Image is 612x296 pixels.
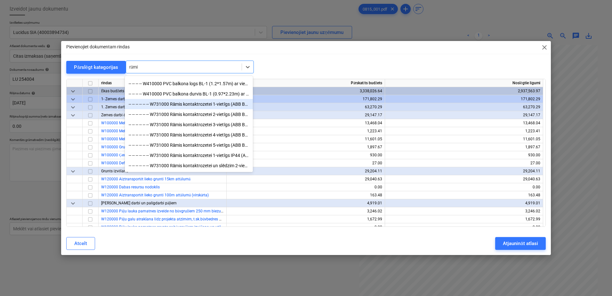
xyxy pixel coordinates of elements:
div: -- -- -- -- W410000 PVC balkona durvis BL-1 (0.97*2.23m) ar slieksni, rāmis tonēts ārpusē, iekšpu... [125,89,253,99]
div: 63,270.29 [388,103,540,111]
div: -- -- -- -- -- -- W731000 Rāmis kontaktrozetei 1-vietīgs (ABB Basic 55), [125,99,253,109]
div: 1,223.41 [388,127,540,135]
div: -- -- -- -- -- -- W731000 Rāmis kontaktrozetei 5-vietīgs (ABB Basic 55), [125,140,253,150]
a: W120000 Dabas resursu nodoklis [101,185,160,189]
div: Pārslēgt kategorijas [74,63,118,71]
div: Atcelt [74,239,87,248]
span: keyboard_arrow_down [69,111,77,119]
p: Pievienojiet dokumentam rindas [66,44,130,50]
div: 1,672.99 [388,215,540,223]
div: 3,338,026.64 [229,87,382,95]
div: 11,601.05 [388,135,540,143]
div: rindas [99,79,227,87]
a: W100000 Ģeodēziskā uzmērīšana, dokumentu noformēšana [101,153,205,157]
a: W100000 Mehanizēta būvbedres rakšana līdz 400mm virs projekta atzīmes [101,121,231,125]
div: Atjaunināt atlasi [503,239,538,248]
a: W120000 Aiztransportēt lieko grunti 100m attālumā (virskārta) [101,193,209,197]
a: W120000 Pāļu lauka pamatnes izveide no būvgružiem 250 mm biezumā [101,209,226,213]
span: Grunts izvēšana [101,169,128,173]
span: Zemes darbi ēkai [101,113,130,117]
div: 0.00 [229,223,382,231]
div: 163.48 [229,191,382,199]
div: 29,147.17 [229,111,382,119]
div: 1,672.99 [229,215,382,223]
div: 930.00 [229,151,382,159]
div: 3,246.02 [388,207,540,215]
a: W100000 Deformācijas moduļa mērījums (būvbedres grunts pretestība) [101,161,225,165]
div: Chat Widget [580,265,612,296]
div: -- -- -- -- -- -- W731000 Rāmis kontaktrozetei 3-vietīgs (ABB Basic 55), [125,119,253,130]
div: 11,601.05 [229,135,382,143]
div: 27.00 [229,159,382,167]
div: -- -- -- -- W410000 PVC balkona logs BL-1 (1.2*1.57m) ar vienu atgāžamu vērtni, rāmis tonēts ārpu... [125,78,253,89]
div: 29,147.17 [388,111,540,119]
a: W120000 Aiztransportēt lieko grunti 15km attālumā [101,177,190,181]
div: 1,897.67 [229,143,382,151]
span: keyboard_arrow_down [69,167,77,175]
div: 2,937,563.97 [388,87,540,95]
div: 163.48 [388,191,540,199]
div: 13,468.04 [229,119,382,127]
button: Atjaunināt atlasi [495,237,545,250]
div: 63,270.29 [229,103,382,111]
div: 4,919.01 [388,199,540,207]
div: 0.00 [388,223,540,231]
a: W120000 Pāļu lauka pamatnes grunts ar būvgružiem izvēšana un utilizācija [101,225,231,229]
a: W100000 Grunts blietēšana pa kārtām ar mehanizētām rokas blietēm pēc betonēšanas un hidroizolācij... [101,145,350,149]
div: 13,468.04 [388,119,540,127]
span: close [541,44,548,51]
a: W100000 Mehanizēta būvbedres aizbēršana ar tīro smilti (30%), pēc betonēšanas un hidroizolācijas ... [101,137,339,141]
div: -- -- -- -- -- -- W731000 Rāmis kontaktrozetei 2-vietīgs (ABB Basic 55), [125,109,253,119]
span: Ēkas budžets [101,89,124,93]
div: 3,246.02 [229,207,382,215]
div: 1,897.67 [388,143,540,151]
a: W100000 Mehanizēta būvbedres aizbēršana ar esošo grunti, pēc betonēšanas un hidroizolācijas darbu... [101,129,333,133]
span: Zemes darbi un palīgdarbi pāļiem [101,201,177,205]
div: 930.00 [388,151,540,159]
span: keyboard_arrow_down [69,103,77,111]
div: 0.00 [388,183,540,191]
div: -- -- -- -- -- -- W731000 Rāmis kontaktrozetei 1-vietīgs IP44 (ABB Basic 55), [125,150,253,160]
div: Pārskatīts budžets [227,79,385,87]
span: 1. Zemes darbi ēkai [101,105,134,109]
a: W120000 Pāļu galu atrakšana līdz projekta atzīmēm, t.sk.būvbedres apakšas planēšana, pielīdzināša... [101,217,302,221]
button: Pārslēgt kategorijas [66,61,126,74]
div: 29,204.11 [388,167,540,175]
div: 4,919.01 [229,199,382,207]
div: 29,204.11 [229,167,382,175]
div: 0.00 [229,183,382,191]
div: 29,040.63 [388,175,540,183]
span: 1- Zemes darbi un pamatnes [101,97,151,101]
div: -- -- -- -- -- -- W731000 Rāmis kontaktrozetei un slēdzim 2-vietīgs IP44 (ABB Basic 55), [125,160,253,171]
div: 27.00 [388,159,540,167]
span: keyboard_arrow_down [69,95,77,103]
span: keyboard_arrow_down [69,199,77,207]
span: keyboard_arrow_down [69,87,77,95]
div: 171,802.29 [388,95,540,103]
div: -- -- -- -- -- -- W731000 Rāmis kontaktrozetei 4-vietīgs (ABB Basic 55), [125,130,253,140]
div: 1,223.41 [229,127,382,135]
button: Atcelt [66,237,95,250]
div: 171,802.29 [229,95,382,103]
div: 29,040.63 [229,175,382,183]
